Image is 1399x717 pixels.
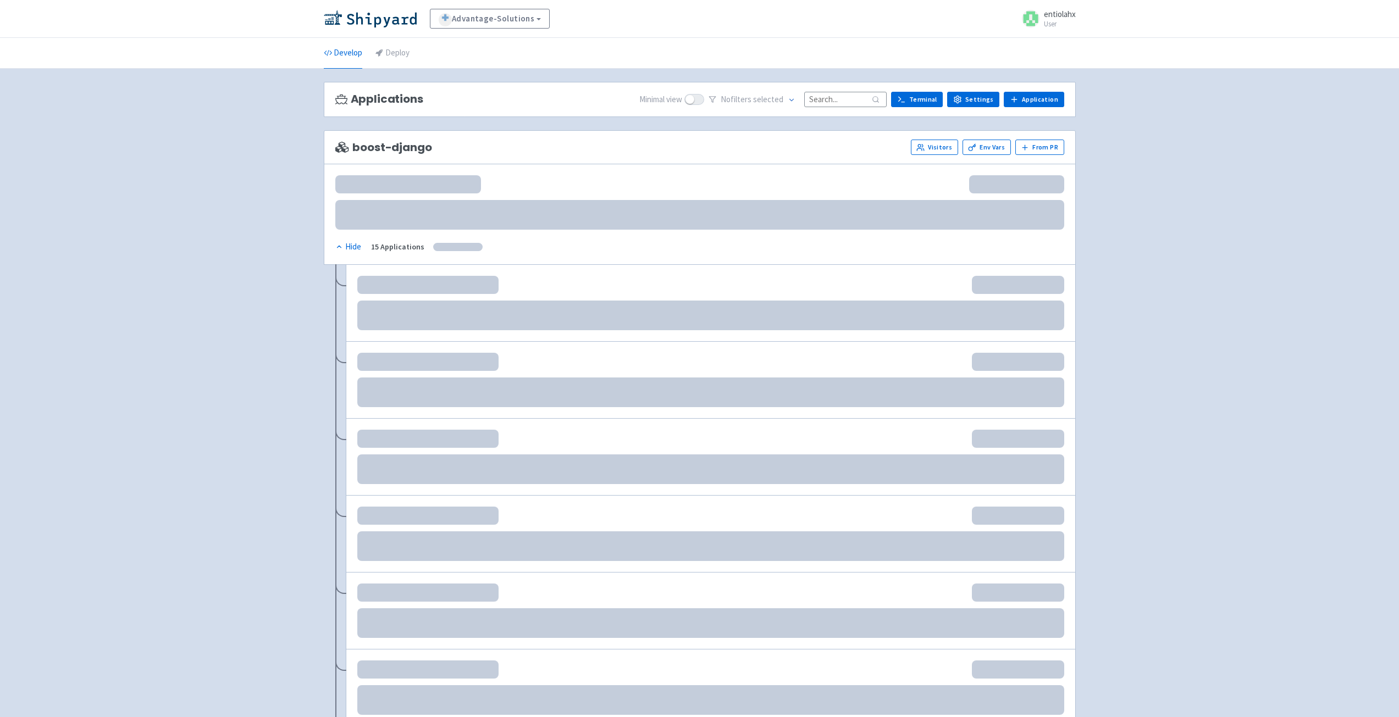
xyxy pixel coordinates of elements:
[753,94,783,104] span: selected
[430,9,550,29] a: Advantage-Solutions
[804,92,887,107] input: Search...
[1044,9,1076,19] span: entiolahx
[1044,20,1076,27] small: User
[324,10,417,27] img: Shipyard logo
[911,140,958,155] a: Visitors
[639,93,682,106] span: Minimal view
[335,241,361,253] div: Hide
[1004,92,1064,107] a: Application
[947,92,999,107] a: Settings
[963,140,1011,155] a: Env Vars
[891,92,943,107] a: Terminal
[375,38,410,69] a: Deploy
[335,241,362,253] button: Hide
[335,141,432,154] span: boost-django
[1015,140,1064,155] button: From PR
[324,38,362,69] a: Develop
[721,93,783,106] span: No filter s
[371,241,424,253] div: 15 Applications
[1015,10,1076,27] a: entiolahx User
[335,93,423,105] h3: Applications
